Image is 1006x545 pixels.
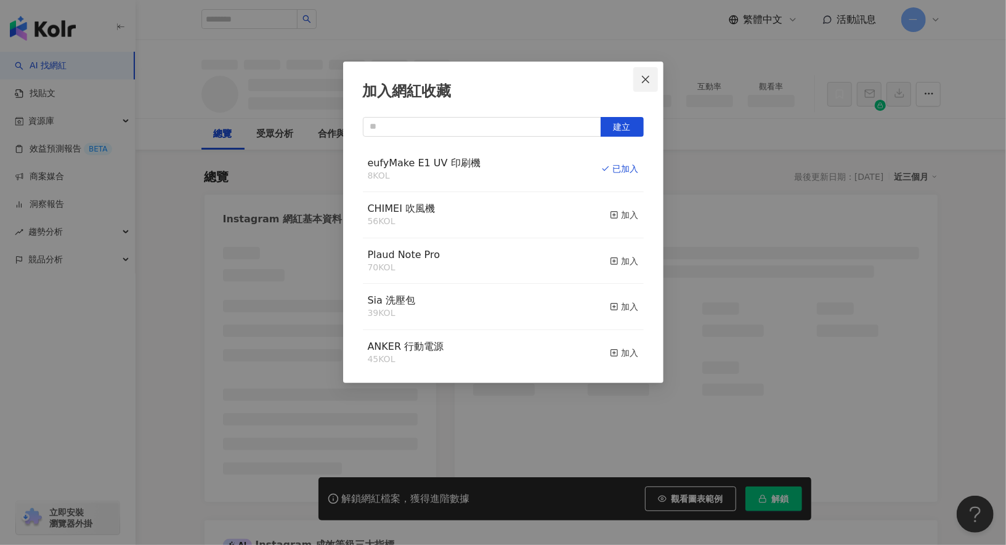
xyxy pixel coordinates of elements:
div: 加入 [610,346,639,360]
a: Sia 洗壓包 [368,296,416,305]
span: eufyMake E1 UV 印刷機 [368,157,481,169]
div: 56 KOL [368,216,436,228]
a: Plaud Note Pro [368,250,440,260]
div: 39 KOL [368,307,416,320]
button: 已加入 [601,156,639,182]
div: 45 KOL [368,353,444,366]
div: 加入 [610,208,639,222]
span: ANKER 行動電源 [368,341,444,352]
span: Sia 洗壓包 [368,294,416,306]
div: 70 KOL [368,262,440,274]
div: 加入網紅收藏 [363,81,644,102]
div: 加入 [610,254,639,268]
button: 加入 [610,294,639,320]
a: ANKER 行動電源 [368,342,444,352]
span: CHIMEI 吹風機 [368,203,436,214]
button: Close [633,67,658,92]
button: 建立 [601,117,644,137]
a: eufyMake E1 UV 印刷機 [368,158,481,168]
div: 加入 [610,300,639,313]
button: 加入 [610,340,639,366]
button: 加入 [610,248,639,274]
span: close [641,75,651,84]
span: Plaud Note Pro [368,249,440,260]
div: 已加入 [601,162,639,176]
span: 建立 [614,122,631,132]
a: CHIMEI 吹風機 [368,204,436,214]
div: 8 KOL [368,170,481,182]
button: 加入 [610,202,639,228]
